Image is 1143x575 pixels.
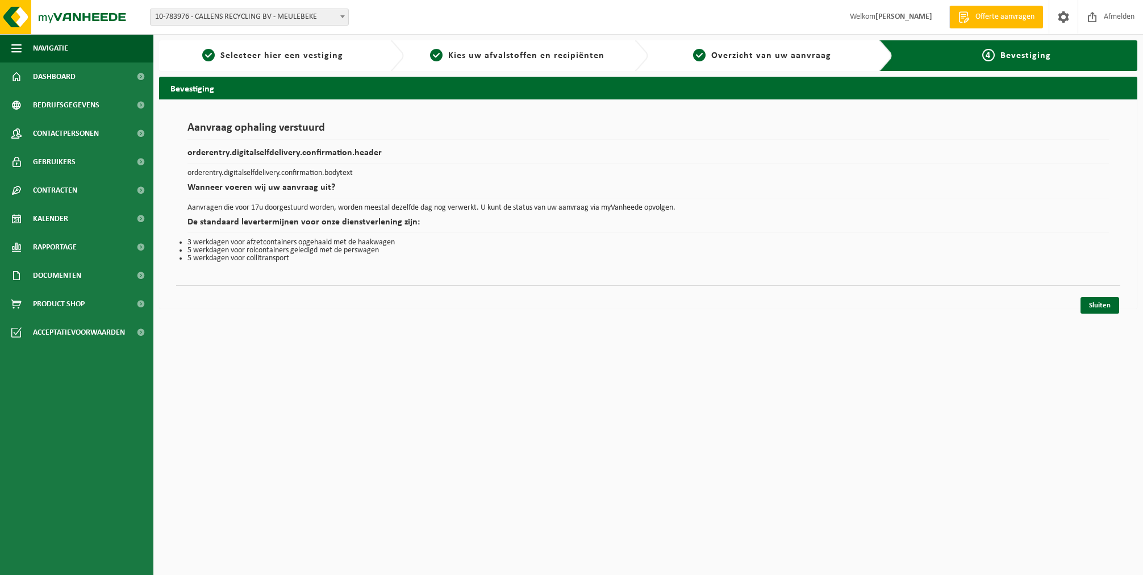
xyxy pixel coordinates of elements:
li: 5 werkdagen voor collitransport [187,255,1109,262]
span: Bevestiging [1000,51,1051,60]
p: Aanvragen die voor 17u doorgestuurd worden, worden meestal dezelfde dag nog verwerkt. U kunt de s... [187,204,1109,212]
span: Bedrijfsgegevens [33,91,99,119]
h2: orderentry.digitalselfdelivery.confirmation.header [187,148,1109,164]
span: 10-783976 - CALLENS RECYCLING BV - MEULEBEKE [151,9,348,25]
span: 1 [202,49,215,61]
a: Sluiten [1081,297,1119,314]
span: 2 [430,49,443,61]
strong: [PERSON_NAME] [875,13,932,21]
span: Selecteer hier een vestiging [220,51,343,60]
a: 2Kies uw afvalstoffen en recipiënten [410,49,626,63]
a: Offerte aanvragen [949,6,1043,28]
span: Contactpersonen [33,119,99,148]
a: 3Overzicht van uw aanvraag [654,49,870,63]
span: Gebruikers [33,148,76,176]
span: Documenten [33,261,81,290]
h1: Aanvraag ophaling verstuurd [187,122,1109,140]
span: Rapportage [33,233,77,261]
span: Contracten [33,176,77,205]
span: Product Shop [33,290,85,318]
a: 1Selecteer hier een vestiging [165,49,381,63]
span: Overzicht van uw aanvraag [711,51,831,60]
h2: Wanneer voeren wij uw aanvraag uit? [187,183,1109,198]
span: Navigatie [33,34,68,63]
p: orderentry.digitalselfdelivery.confirmation.bodytext [187,169,1109,177]
span: 3 [693,49,706,61]
span: Acceptatievoorwaarden [33,318,125,347]
span: Kalender [33,205,68,233]
li: 5 werkdagen voor rolcontainers geledigd met de perswagen [187,247,1109,255]
span: Offerte aanvragen [973,11,1037,23]
span: 10-783976 - CALLENS RECYCLING BV - MEULEBEKE [150,9,349,26]
li: 3 werkdagen voor afzetcontainers opgehaald met de haakwagen [187,239,1109,247]
h2: De standaard levertermijnen voor onze dienstverlening zijn: [187,218,1109,233]
span: 4 [982,49,995,61]
span: Kies uw afvalstoffen en recipiënten [448,51,604,60]
h2: Bevestiging [159,77,1137,99]
span: Dashboard [33,63,76,91]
